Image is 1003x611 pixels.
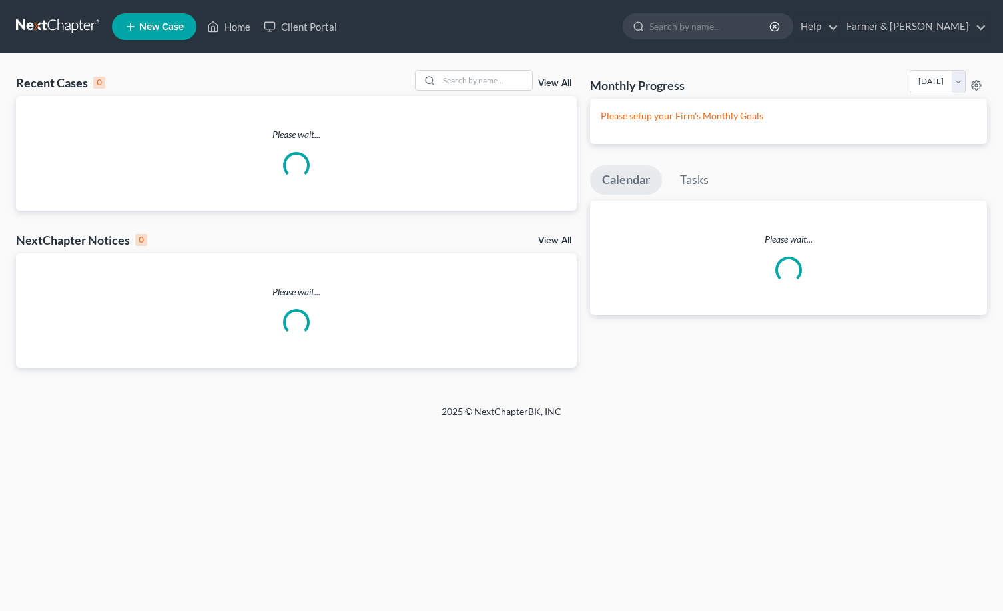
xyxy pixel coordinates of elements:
[840,15,986,39] a: Farmer & [PERSON_NAME]
[649,14,771,39] input: Search by name...
[93,77,105,89] div: 0
[135,234,147,246] div: 0
[590,165,662,195] a: Calendar
[139,22,184,32] span: New Case
[538,79,571,88] a: View All
[590,233,987,246] p: Please wait...
[794,15,838,39] a: Help
[16,285,577,299] p: Please wait...
[16,75,105,91] div: Recent Cases
[122,405,881,429] div: 2025 © NextChapterBK, INC
[668,165,721,195] a: Tasks
[200,15,257,39] a: Home
[257,15,344,39] a: Client Portal
[16,128,577,141] p: Please wait...
[601,109,976,123] p: Please setup your Firm's Monthly Goals
[538,236,571,245] a: View All
[590,77,685,93] h3: Monthly Progress
[16,232,147,248] div: NextChapter Notices
[439,71,532,90] input: Search by name...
